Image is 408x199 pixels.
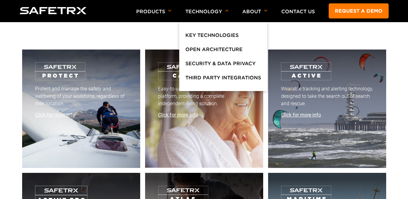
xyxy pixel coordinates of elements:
[136,9,172,22] p: Products
[264,10,267,12] img: arrow icon
[158,62,208,81] img: Elderly woman smiling
[185,9,228,22] p: Technology
[225,10,228,12] img: arrow icon
[158,112,198,118] span: Click for more info
[2,131,6,135] input: I agree to allow 8 West Consulting to store and process my personal data.*
[377,169,408,199] div: Widget chat
[2,73,6,77] input: Discover More
[35,112,75,118] span: Click for more info
[22,50,140,168] a: Protect and manage the safety and wellbeing of your workforce, regardless of their location. Clic...
[185,74,261,85] a: Third Party Integrations
[185,46,243,57] a: Open Architecture
[35,85,127,107] p: Protect and manage the safety and wellbeing of your workforce, regardless of their location.
[281,112,321,118] span: Click for more info
[8,130,138,135] p: I agree to allow 8 West Consulting to store and process my personal data.
[281,62,331,81] img: Kayaking in the ocean
[7,74,33,78] span: Discover More
[281,9,315,14] a: Contact Us
[377,169,408,199] iframe: Chat Widget
[185,60,255,71] a: Security & Data Privacy
[158,85,250,107] p: Easy-to-use remote health monitoring platform, providing a complete independent-living solution.
[2,65,6,69] input: Request a Demo
[329,3,389,18] a: Request a demo
[242,9,267,22] p: About
[145,50,263,168] a: Easy-to-use remote health monitoring platform, providing a complete independent-living solution. ...
[168,10,172,12] img: arrow icon
[7,65,37,70] span: Request a Demo
[281,85,373,107] p: Wearable tracking and alerting technology, designed to take the search out of search and rescue.
[20,7,87,14] img: logo SafeTrx
[35,62,85,81] img: Worker fixing a windwheel
[185,31,239,42] a: Key Technologies
[268,50,386,168] a: Wearable tracking and alerting technology, designed to take the search out of search and rescue. ...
